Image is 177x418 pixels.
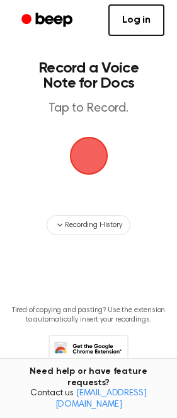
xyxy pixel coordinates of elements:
[23,101,154,117] p: Tap to Record.
[10,306,167,325] p: Tired of copying and pasting? Use the extension to automatically insert your recordings.
[23,61,154,91] h1: Record a Voice Note for Docs
[47,215,130,235] button: Recording History
[108,4,164,36] a: Log in
[55,389,147,409] a: [EMAIL_ADDRESS][DOMAIN_NAME]
[70,137,108,175] img: Beep Logo
[65,219,122,231] span: Recording History
[13,8,84,33] a: Beep
[8,388,169,410] span: Contact us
